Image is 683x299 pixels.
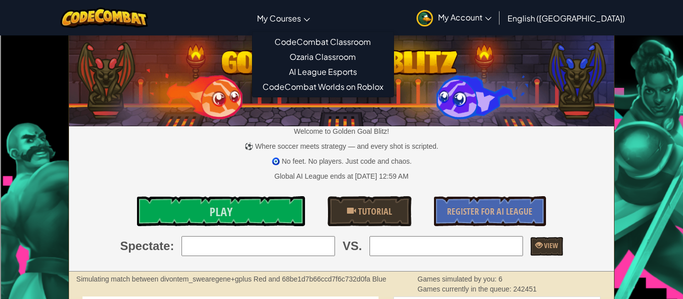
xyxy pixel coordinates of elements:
[507,13,625,23] span: English ([GEOGRAPHIC_DATA])
[4,58,679,67] div: Rename
[4,49,679,58] div: Sign out
[257,13,301,23] span: My Courses
[4,40,679,49] div: Options
[252,64,393,79] a: AI League Esports
[4,13,679,22] div: Sort New > Old
[4,4,679,13] div: Sort A > Z
[4,67,679,76] div: Move To ...
[416,10,433,26] img: avatar
[60,7,148,28] img: CodeCombat logo
[252,79,393,94] a: CodeCombat Worlds on Roblox
[4,31,679,40] div: Delete
[4,22,679,31] div: Move To ...
[411,2,496,33] a: My Account
[252,34,393,49] a: CodeCombat Classroom
[438,12,491,22] span: My Account
[252,49,393,64] a: Ozaria Classroom
[252,4,315,31] a: My Courses
[502,4,630,31] a: English ([GEOGRAPHIC_DATA])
